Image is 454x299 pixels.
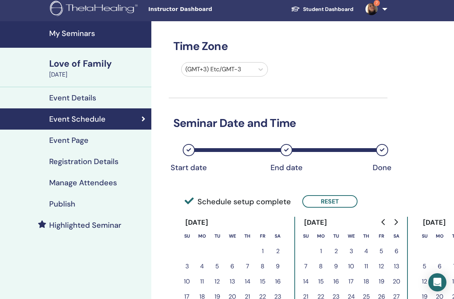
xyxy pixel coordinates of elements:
[328,274,344,289] button: 16
[170,163,208,172] div: Start date
[179,259,194,274] button: 3
[378,214,390,230] button: Go to previous month
[225,274,240,289] button: 13
[417,274,432,289] button: 12
[359,229,374,244] th: Thursday
[328,244,344,259] button: 2
[291,6,300,12] img: graduation-cap-white.svg
[45,57,151,79] a: Love of Family[DATE]
[194,259,210,274] button: 4
[313,274,328,289] button: 15
[179,274,194,289] button: 10
[49,29,147,38] h4: My Seminars
[270,244,285,259] button: 2
[374,244,389,259] button: 5
[49,136,89,145] h4: Event Page
[298,274,313,289] button: 14
[210,229,225,244] th: Tuesday
[179,229,194,244] th: Sunday
[432,259,447,274] button: 6
[374,229,389,244] th: Friday
[255,274,270,289] button: 15
[344,259,359,274] button: 10
[313,229,328,244] th: Monday
[313,259,328,274] button: 8
[49,178,117,187] h4: Manage Attendees
[148,5,262,13] span: Instructor Dashboard
[417,259,432,274] button: 5
[179,217,215,229] div: [DATE]
[298,229,313,244] th: Sunday
[240,259,255,274] button: 7
[270,259,285,274] button: 9
[169,116,387,130] h3: Seminar Date and Time
[365,3,378,15] img: default.jpg
[390,214,402,230] button: Go to next month
[267,163,305,172] div: End date
[344,244,359,259] button: 3
[328,229,344,244] th: Tuesday
[389,259,404,274] button: 13
[194,229,210,244] th: Monday
[255,244,270,259] button: 1
[359,259,374,274] button: 11
[49,57,147,70] div: Love of Family
[255,259,270,274] button: 8
[169,39,387,53] h3: Time Zone
[417,229,432,244] th: Sunday
[389,274,404,289] button: 20
[313,244,328,259] button: 1
[49,93,96,102] h4: Event Details
[285,2,359,16] a: Student Dashboard
[328,259,344,274] button: 9
[432,229,447,244] th: Monday
[270,274,285,289] button: 16
[49,199,75,208] h4: Publish
[255,229,270,244] th: Friday
[240,229,255,244] th: Thursday
[389,244,404,259] button: 6
[389,229,404,244] th: Saturday
[298,259,313,274] button: 7
[270,229,285,244] th: Saturday
[50,1,140,18] img: logo.png
[185,196,291,207] span: Schedule setup complete
[210,259,225,274] button: 5
[359,244,374,259] button: 4
[374,274,389,289] button: 19
[49,70,147,79] div: [DATE]
[225,259,240,274] button: 6
[49,157,118,166] h4: Registration Details
[194,274,210,289] button: 11
[359,274,374,289] button: 18
[240,274,255,289] button: 14
[298,217,333,229] div: [DATE]
[225,229,240,244] th: Wednesday
[363,163,401,172] div: Done
[374,259,389,274] button: 12
[210,274,225,289] button: 12
[49,221,121,230] h4: Highlighted Seminar
[344,229,359,244] th: Wednesday
[417,217,452,229] div: [DATE]
[428,273,446,291] div: Open Intercom Messenger
[302,195,358,208] button: Reset
[344,274,359,289] button: 17
[49,114,106,124] h4: Event Schedule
